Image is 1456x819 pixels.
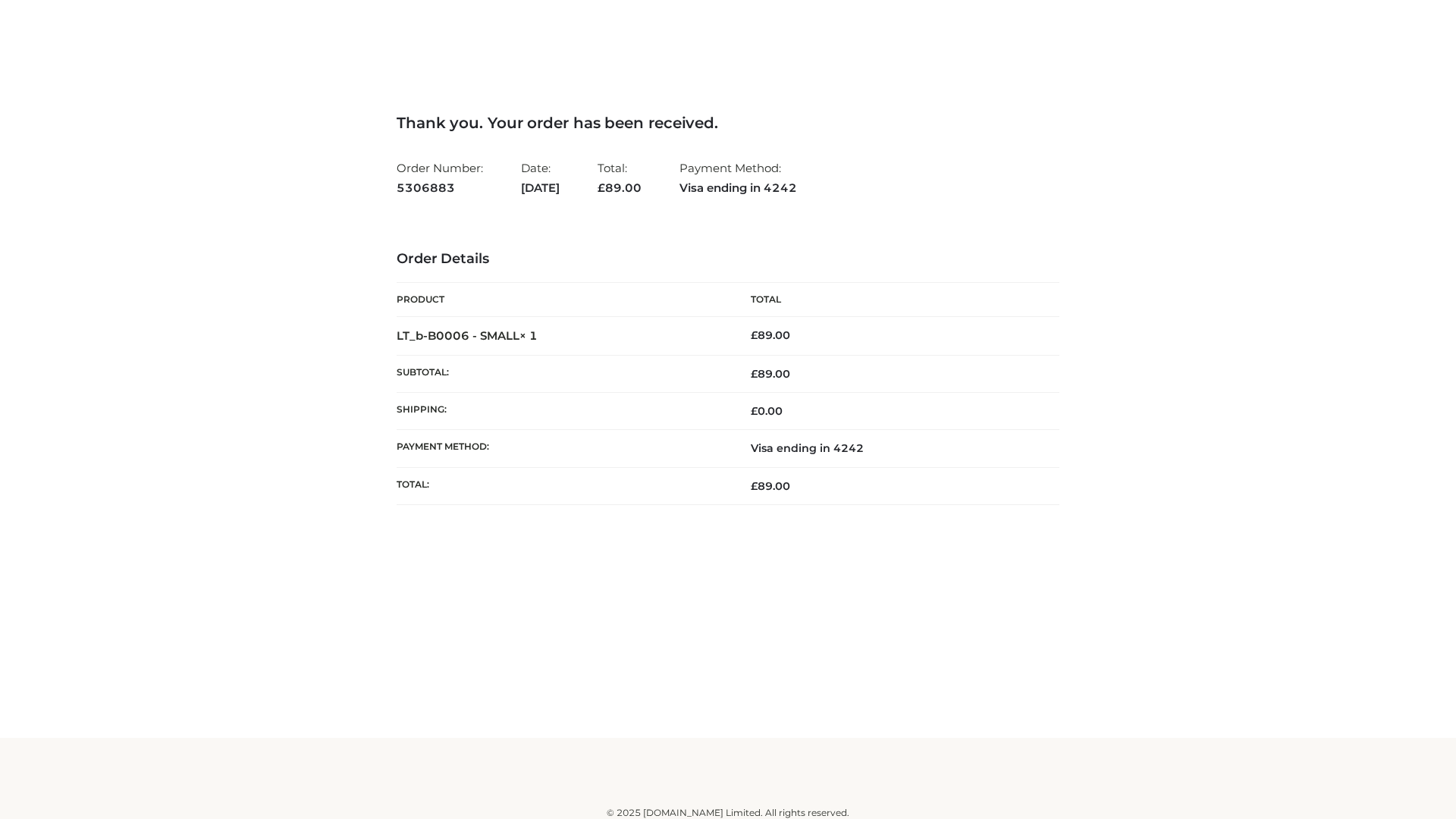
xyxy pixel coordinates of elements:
span: £ [751,404,758,418]
span: 89.00 [751,479,790,493]
strong: × 1 [519,328,538,343]
bdi: 89.00 [751,328,790,342]
th: Total [728,283,1059,317]
span: £ [751,367,758,381]
span: £ [751,479,758,493]
h3: Thank you. Your order has been received. [397,114,1059,132]
strong: 5306883 [397,178,483,198]
li: Total: [598,155,642,201]
strong: [DATE] [521,178,560,198]
th: Payment method: [397,430,728,467]
h3: Order Details [397,251,1059,268]
bdi: 0.00 [751,404,783,418]
span: 89.00 [598,180,642,195]
th: Total: [397,467,728,504]
strong: LT_b-B0006 - SMALL [397,328,538,343]
li: Payment Method: [679,155,797,201]
li: Date: [521,155,560,201]
span: £ [598,180,605,195]
td: Visa ending in 4242 [728,430,1059,467]
span: 89.00 [751,367,790,381]
th: Shipping: [397,393,728,430]
th: Subtotal: [397,355,728,392]
strong: Visa ending in 4242 [679,178,797,198]
span: £ [751,328,758,342]
li: Order Number: [397,155,483,201]
th: Product [397,283,728,317]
